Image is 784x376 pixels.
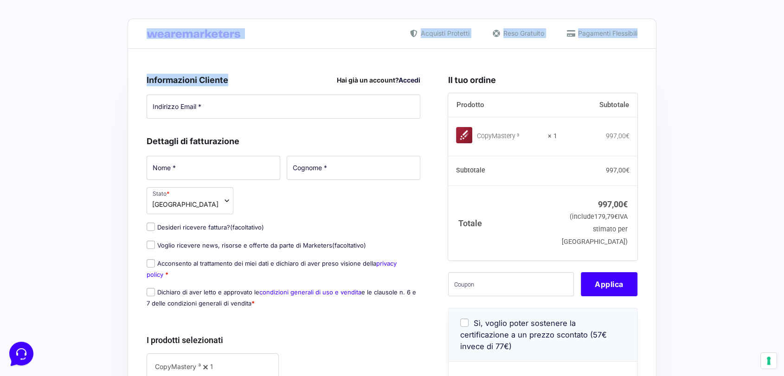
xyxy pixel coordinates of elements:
th: Subtotale [448,156,557,186]
a: Apri Centro Assistenza [99,115,171,122]
button: Applica [581,272,637,296]
button: Aiuto [121,291,178,312]
p: Messaggi [80,304,105,312]
span: € [626,132,630,140]
input: Dichiaro di aver letto e approvato lecondizioni generali di uso e venditae le clausole n. 6 e 7 d... [147,288,155,296]
img: dark [15,52,33,70]
a: condizioni generali di uso e vendita [259,288,361,296]
bdi: 997,00 [598,199,627,209]
label: Voglio ricevere news, risorse e offerte da parte di Marketers [147,242,366,249]
input: Cognome * [287,156,420,180]
div: CopyMastery ³ [477,132,542,141]
th: Prodotto [448,93,557,117]
th: Subtotale [557,93,637,117]
th: Totale [448,185,557,260]
img: dark [30,52,48,70]
label: Dichiaro di aver letto e approvato le e le clausole n. 6 e 7 delle condizioni generali di vendita [147,288,416,306]
span: (facoltativo) [332,242,366,249]
button: Home [7,291,64,312]
span: (facoltativo) [230,223,264,231]
input: Indirizzo Email * [147,95,420,119]
span: Stato [147,187,233,214]
small: (include IVA stimato per [GEOGRAPHIC_DATA]) [561,213,627,246]
p: Aiuto [143,304,156,312]
iframe: Customerly Messenger Launcher [7,340,35,368]
span: € [626,166,630,174]
span: Sì, voglio poter sostenere la certificazione a un prezzo scontato (57€ invece di 77€) [460,319,607,351]
h2: Ciao da Marketers 👋 [7,7,156,22]
span: Trova una risposta [15,115,72,122]
span: Le tue conversazioni [15,37,79,45]
span: CopyMastery ³ [155,363,201,370]
span: € [623,199,627,209]
h3: Dettagli di fatturazione [147,135,420,147]
button: Le tue preferenze relative al consenso per le tecnologie di tracciamento [761,353,777,369]
label: Desideri ricevere fattura? [147,223,264,231]
img: dark [45,52,63,70]
bdi: 997,00 [606,166,630,174]
button: Messaggi [64,291,122,312]
span: Inizia una conversazione [60,83,137,91]
button: Inizia una conversazione [15,78,171,96]
h3: Informazioni Cliente [147,74,420,86]
a: privacy policy [147,260,397,278]
input: Sì, voglio poter sostenere la certificazione a un prezzo scontato (57€ invece di 77€) [460,319,469,327]
p: Home [28,304,44,312]
a: Accedi [398,76,420,84]
h3: I prodotti selezionati [147,334,420,346]
span: Pagamenti Flessibili [576,28,637,38]
input: Coupon [448,272,574,296]
span: € [614,213,617,221]
span: Acquisti Protetti [418,28,469,38]
span: Italia [152,199,218,209]
input: Nome * [147,156,280,180]
span: 1 [210,363,213,370]
input: Voglio ricevere news, risorse e offerte da parte di Marketers(facoltativo) [147,241,155,249]
span: 179,79 [594,213,617,221]
h3: Il tuo ordine [448,74,637,86]
strong: × 1 [547,132,557,141]
input: Cerca un articolo... [21,135,152,144]
bdi: 997,00 [606,132,630,140]
div: Hai già un account? [337,75,420,85]
input: Desideri ricevere fattura?(facoltativo) [147,223,155,231]
span: Reso Gratuito [501,28,544,38]
input: Acconsento al trattamento dei miei dati e dichiaro di aver preso visione dellaprivacy policy [147,259,155,268]
label: Acconsento al trattamento dei miei dati e dichiaro di aver preso visione della [147,260,397,278]
img: CopyMastery ³ [456,127,472,143]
